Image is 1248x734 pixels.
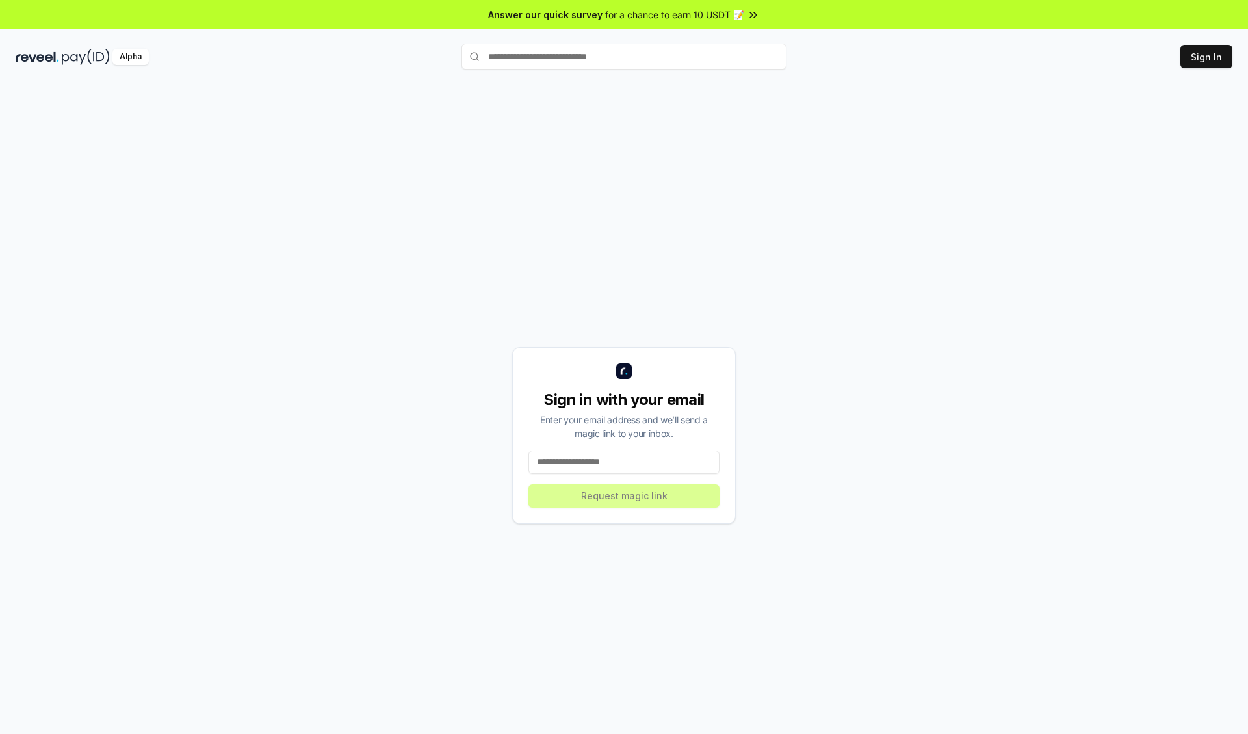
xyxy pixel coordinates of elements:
button: Sign In [1180,45,1232,68]
span: for a chance to earn 10 USDT 📝 [605,8,744,21]
img: reveel_dark [16,49,59,65]
div: Sign in with your email [528,389,720,410]
div: Enter your email address and we’ll send a magic link to your inbox. [528,413,720,440]
div: Alpha [112,49,149,65]
img: pay_id [62,49,110,65]
img: logo_small [616,363,632,379]
span: Answer our quick survey [488,8,603,21]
